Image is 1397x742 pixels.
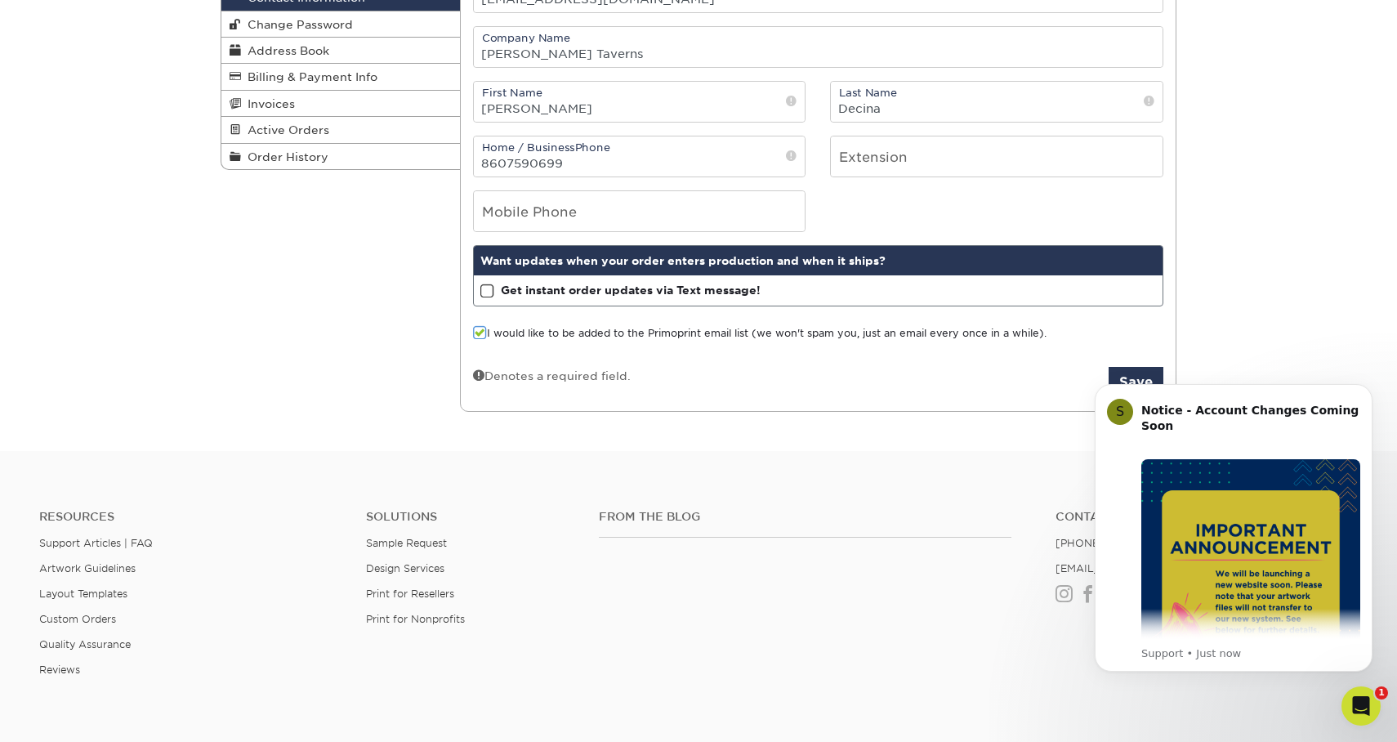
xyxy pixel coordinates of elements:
[366,613,465,625] a: Print for Nonprofits
[39,562,136,574] a: Artwork Guidelines
[39,510,341,524] h4: Resources
[241,123,329,136] span: Active Orders
[366,588,454,600] a: Print for Resellers
[221,64,460,90] a: Billing & Payment Info
[221,11,460,38] a: Change Password
[366,562,444,574] a: Design Services
[241,150,328,163] span: Order History
[221,117,460,143] a: Active Orders
[474,246,1163,275] div: Want updates when your order enters production and when it ships?
[501,284,761,297] strong: Get instant order updates via Text message!
[1056,510,1358,524] a: Contact
[39,664,80,676] a: Reviews
[39,537,153,549] a: Support Articles | FAQ
[1375,686,1388,700] span: 1
[1070,364,1397,734] iframe: Intercom notifications message
[473,367,631,384] div: Denotes a required field.
[241,18,353,31] span: Change Password
[221,38,460,64] a: Address Book
[39,588,127,600] a: Layout Templates
[221,91,460,117] a: Invoices
[1056,562,1251,574] a: [EMAIL_ADDRESS][DOMAIN_NAME]
[241,70,377,83] span: Billing & Payment Info
[366,537,447,549] a: Sample Request
[1056,537,1157,549] a: [PHONE_NUMBER]
[473,326,1047,342] label: I would like to be added to the Primoprint email list (we won't spam you, just an email every onc...
[241,44,329,57] span: Address Book
[1341,686,1381,726] iframe: Intercom live chat
[221,144,460,169] a: Order History
[599,510,1011,524] h4: From the Blog
[39,638,131,650] a: Quality Assurance
[366,510,574,524] h4: Solutions
[241,97,295,110] span: Invoices
[39,613,116,625] a: Custom Orders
